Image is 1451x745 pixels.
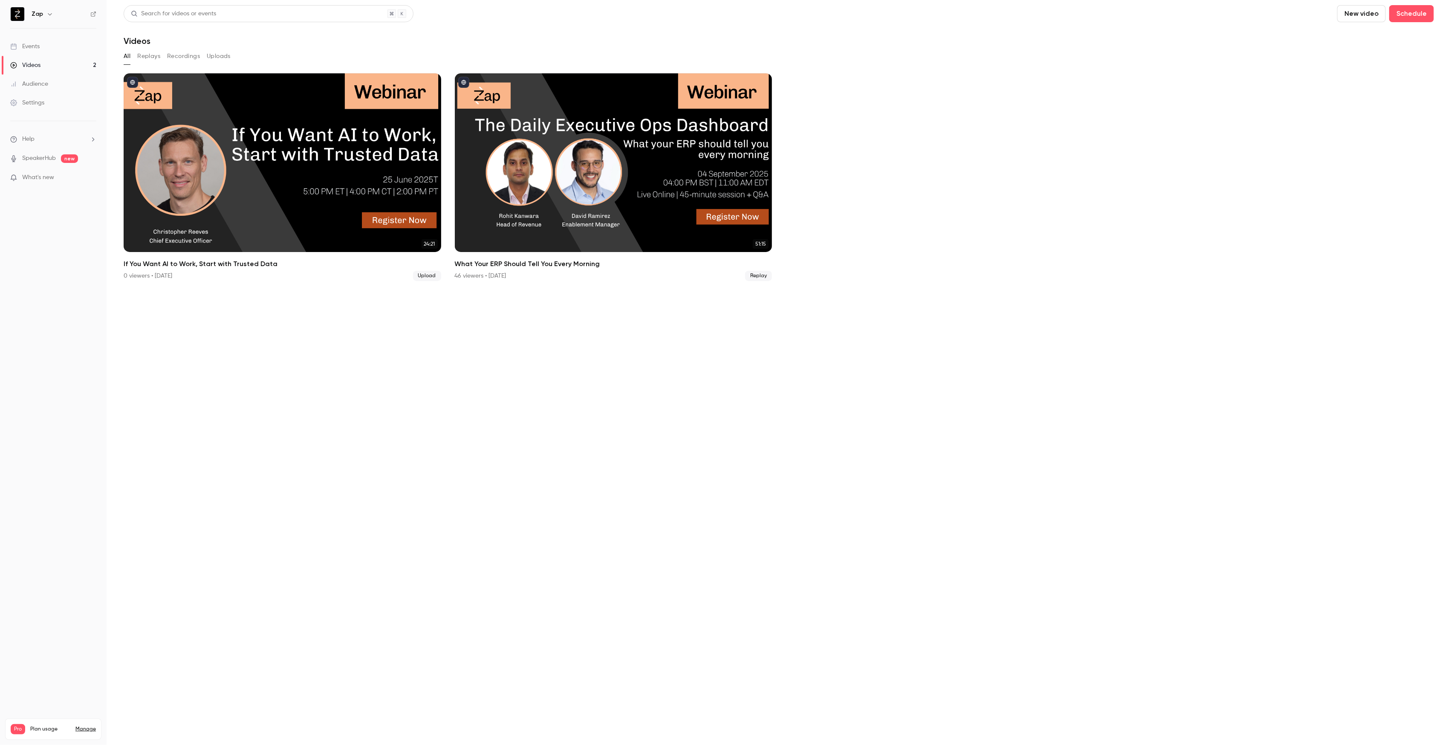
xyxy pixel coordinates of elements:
[22,173,54,182] span: What's new
[124,272,172,280] div: 0 viewers • [DATE]
[1389,5,1434,22] button: Schedule
[745,271,772,281] span: Replay
[167,49,200,63] button: Recordings
[32,10,43,18] h6: Zap
[10,99,44,107] div: Settings
[10,42,40,51] div: Events
[61,154,78,163] span: new
[455,259,772,269] h2: What Your ERP Should Tell You Every Morning
[413,271,441,281] span: Upload
[131,9,216,18] div: Search for videos or events
[124,259,441,269] h2: If You Want AI to Work, Start with Trusted Data
[455,272,506,280] div: 46 viewers • [DATE]
[124,73,1434,281] ul: Videos
[455,73,772,281] li: What Your ERP Should Tell You Every Morning
[10,61,40,70] div: Videos
[753,239,769,249] span: 51:15
[124,73,441,281] a: 24:21If You Want AI to Work, Start with Trusted Data0 viewers • [DATE]Upload
[11,724,25,734] span: Pro
[207,49,231,63] button: Uploads
[137,49,160,63] button: Replays
[30,726,70,733] span: Plan usage
[10,80,48,88] div: Audience
[22,154,56,163] a: SpeakerHub
[75,726,96,733] a: Manage
[422,239,438,249] span: 24:21
[1337,5,1386,22] button: New video
[22,135,35,144] span: Help
[124,49,130,63] button: All
[124,73,441,281] li: If You Want AI to Work, Start with Trusted Data
[11,7,24,21] img: Zap
[124,36,150,46] h1: Videos
[458,77,469,88] button: published
[124,5,1434,740] section: Videos
[127,77,138,88] button: published
[10,135,96,144] li: help-dropdown-opener
[455,73,772,281] a: 51:15What Your ERP Should Tell You Every Morning46 viewers • [DATE]Replay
